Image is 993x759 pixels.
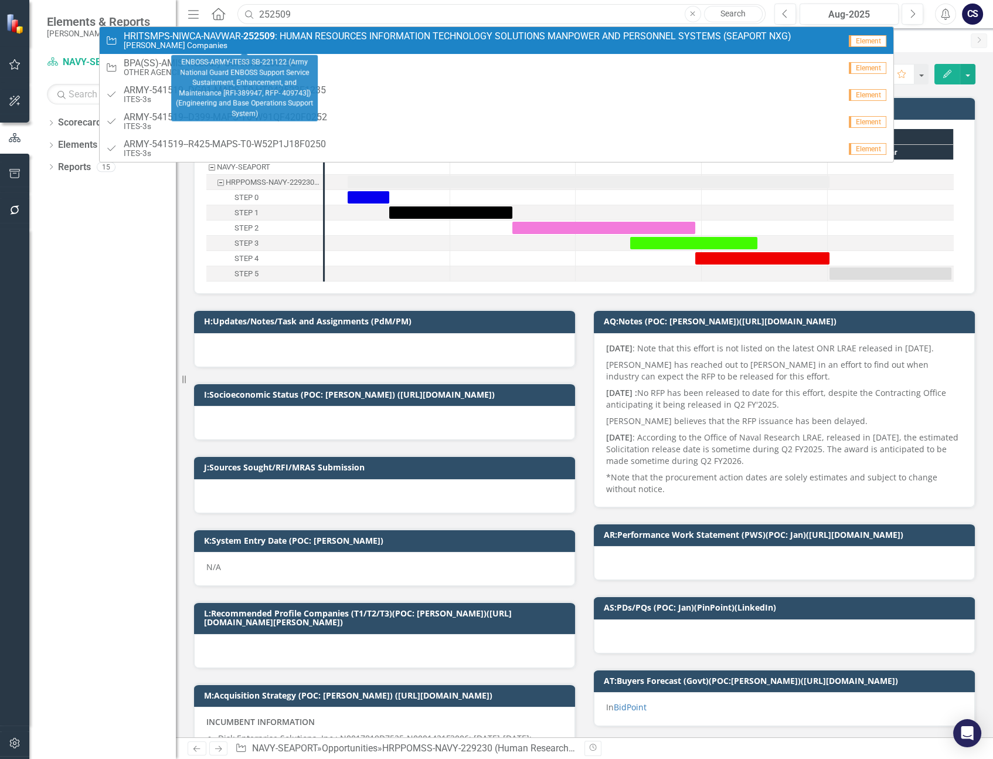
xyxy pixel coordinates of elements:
div: Task: Start date: 2025-11-06 End date: 2025-11-16 [206,190,323,205]
strong: [DATE] [606,432,632,443]
h3: AS:PDs/PQs (POC: Jan)(PinPoint)(LinkedIn) [604,603,969,612]
div: ENBOSS-ARMY-ITES3 SB-221122 (Army National Guard ENBOSS Support Service Sustainment, Enhancement,... [171,55,318,121]
strong: 252509 [243,31,275,42]
div: HRPPOMSS-NAVY-229230 (Human Research Protection Program Operation And Maintenance Support Service... [382,743,912,754]
span: BPA(SS)-AMIS-Treasury-GSAMAS-250136 [124,58,296,69]
small: ITES-3s [124,149,326,158]
a: Elements [58,138,97,152]
div: HRPPOMSS-NAVY-229230 (Human Research Protection Program Operation And Maintenance Support Service... [226,175,319,190]
input: Search Below... [47,84,164,104]
div: STEP 2 [234,221,259,236]
span: ARMY-541519--DG01-MAPS-T0-HT942523F1235 [124,85,326,96]
small: ITES-3s [124,95,326,104]
div: HRPPOMSS-NAVY-229230 (Human Research Protection Program Operation And Maintenance Support Service... [206,175,323,190]
a: BPA(SS)-AMIS-Treasury-GSAMAS-250136OTHER AGENCIESElement [100,54,893,81]
p: : According to the Office of Naval Research LRAE, released in [DATE], the estimated Solicitation ... [606,429,963,469]
div: Task: Start date: 2025-12-16 End date: 2026-01-30 [206,221,323,236]
div: Task: Start date: 2026-01-14 End date: 2026-02-13 [630,237,757,249]
div: Task: Start date: 2025-11-16 End date: 2025-12-16 [389,206,512,219]
a: NAVY-SEAPORT [47,56,164,69]
div: Task: NAVY-SEAPORT Start date: 2025-11-06 End date: 2025-11-07 [206,160,323,175]
div: Task: Start date: 2025-11-16 End date: 2025-12-16 [206,205,323,221]
span: Element [849,116,886,128]
small: ITES-3s [124,122,327,131]
div: N/A [194,552,575,586]
a: Opportunities [322,743,378,754]
div: Task: Start date: 2026-01-14 End date: 2026-02-13 [206,236,323,251]
span: Element [849,62,886,74]
div: STEP 3 [234,236,259,251]
p: : Note that this effort is not listed on the latest ONR LRAE released in [DATE]. [606,343,963,357]
div: STEP 1 [206,205,323,221]
a: ARMY-541519--D399-MAPS-T0-W91QF420F0252ITES-3sElement [100,108,893,135]
div: STEP 0 [206,190,323,205]
button: Aug-2025 [800,4,899,25]
div: STEP 2 [206,221,323,236]
div: Task: Start date: 2026-01-30 End date: 2026-03-01 [695,252,829,265]
div: Task: Start date: 2026-03-01 End date: 2026-03-31 [206,266,323,282]
div: STEP 5 [234,266,259,282]
strong: [DATE] [606,343,632,354]
h3: J:Sources Sought/RFI/MRAS Submission [204,463,569,472]
div: NAVY-SEAPORT [217,160,270,175]
div: Aug-2025 [804,8,895,22]
div: Task: Start date: 2025-11-06 End date: 2026-03-01 [206,175,323,190]
small: [PERSON_NAME] Companies [124,41,791,50]
a: BidPoint [614,702,647,713]
div: Task: Start date: 2025-12-16 End date: 2026-01-30 [512,222,695,234]
a: Search [704,6,763,22]
h3: H:Updates/Notes/Task and Assignments (PdM/PM) [204,317,569,326]
small: OTHER AGENCIES [124,68,296,77]
div: Task: Start date: 2025-11-06 End date: 2025-11-16 [348,191,389,204]
p: In [606,702,963,713]
div: NAVY-SEAPORT [206,160,323,175]
span: ARMY-541519--R425-MAPS-T0-W52P1J18F0250 [124,139,326,150]
span: Element [849,89,886,101]
p: [PERSON_NAME] believes that the RFP issuance has been delayed. [606,413,963,429]
p: *Note that the procurement action dates are solely estimates and subject to change without notice. [606,469,963,495]
span: Element [849,35,886,47]
div: Open Intercom Messenger [953,719,981,747]
span: Element [849,143,886,155]
strong: [DATE] : [606,387,637,398]
div: STEP 0 [234,190,259,205]
div: STEP 4 [206,251,323,266]
div: STEP 5 [206,266,323,282]
div: Task: Start date: 2026-03-01 End date: 2026-03-31 [829,267,951,280]
h3: L:Recommended Profile Companies (T1/T2/T3)(POC: [PERSON_NAME])([URL][DOMAIN_NAME][PERSON_NAME]) [204,609,569,627]
div: STEP 1 [234,205,259,221]
h3: K:System Entry Date (POC: [PERSON_NAME]) [204,536,569,545]
a: ARMY-541519--DG01-MAPS-T0-HT942523F1235ITES-3sElement [100,81,893,108]
span: HRITSMPS-NIWCA-NAVWAR- : HUMAN RESOURCES INFORMATION TECHNOLOGY SOLUTIONS MANPOWER AND PERSONNEL ... [124,31,791,42]
h3: AR:Performance Work Statement (PWS)(POC: Jan)([URL][DOMAIN_NAME]) [604,530,969,539]
button: CS [962,4,983,25]
p: Disk Enterprise Solutions, Inc.; N0017819D7525-N0001421F3006; [DATE]-[DATE]; $5,075,672 [218,733,563,756]
div: STEP 4 [234,251,259,266]
div: Task: Start date: 2025-11-06 End date: 2026-03-01 [348,176,829,188]
strong: INCUMBENT INFORMATION [206,716,315,727]
a: ARMY-541519--R425-MAPS-T0-W52P1J18F0250ITES-3sElement [100,135,893,162]
div: Task: Start date: 2026-01-30 End date: 2026-03-01 [206,251,323,266]
h3: M:Acquisition Strategy (POC: [PERSON_NAME]) ([URL][DOMAIN_NAME]) [204,691,569,700]
p: [PERSON_NAME] has reached out to [PERSON_NAME] in an effort to find out when industry can expect ... [606,357,963,385]
div: 15 [97,162,115,172]
img: ClearPoint Strategy [5,12,27,34]
div: STEP 3 [206,236,323,251]
h3: I:Socioeconomic Status (POC: [PERSON_NAME]) ([URL][DOMAIN_NAME]) [204,390,569,399]
h3: AQ:Notes (POC: [PERSON_NAME])([URL][DOMAIN_NAME]) [604,317,969,326]
input: Search ClearPoint... [237,4,766,25]
p: No RFP has been released to date for this effort, despite the Contracting Office anticipating it ... [606,385,963,413]
span: Elements & Reports [47,15,151,29]
span: ARMY-541519--D399-MAPS-T0-W91QF420F0252 [124,112,327,123]
div: » » [235,742,575,755]
small: [PERSON_NAME] Companies [47,29,151,38]
a: NAVY-SEAPORT [252,743,317,754]
a: HRITSMPS-NIWCA-NAVWAR-252509: HUMAN RESOURCES INFORMATION TECHNOLOGY SOLUTIONS MANPOWER AND PERSO... [100,27,893,54]
h3: AT:Buyers Forecast (Govt)(POC:[PERSON_NAME])([URL][DOMAIN_NAME]) [604,676,969,685]
a: Reports [58,161,91,174]
a: Scorecards [58,116,106,130]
